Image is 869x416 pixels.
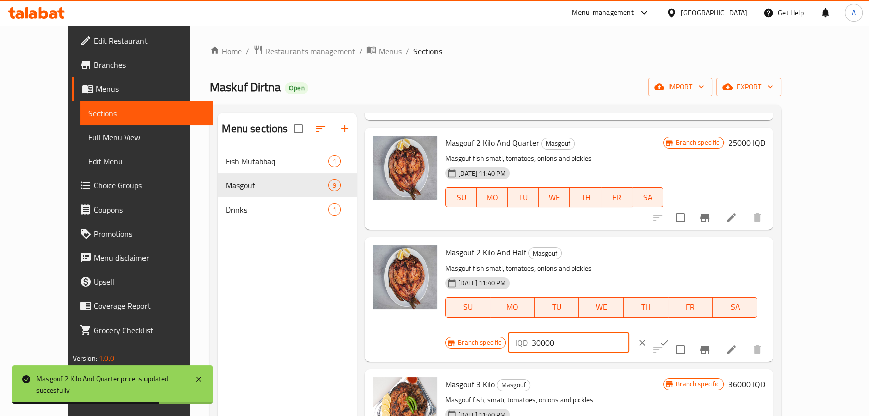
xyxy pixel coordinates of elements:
[454,278,510,288] span: [DATE] 11:40 PM
[333,117,357,141] button: Add section
[672,379,723,389] span: Branch specific
[80,101,213,125] a: Sections
[94,203,205,216] span: Coupons
[728,377,765,391] h6: 36000 IQD
[450,190,473,205] span: SU
[328,155,341,167] div: items
[579,297,624,318] button: WE
[541,138,575,150] div: Masgouf
[222,121,288,136] h2: Menu sections
[528,247,562,259] div: Masgouf
[624,297,668,318] button: TH
[508,187,539,207] button: TU
[693,338,717,362] button: Branch-specific-item
[96,83,205,95] span: Menus
[329,181,340,190] span: 9
[497,379,530,391] div: Masgouf
[445,135,539,150] span: Masgouf 2 Kilo And Quarter
[543,190,566,205] span: WE
[542,138,574,149] span: Masgouf
[477,187,508,207] button: MO
[88,131,205,143] span: Full Menu View
[218,173,357,197] div: Masgouf9
[94,276,205,288] span: Upsell
[601,187,632,207] button: FR
[72,294,213,318] a: Coverage Report
[329,157,340,166] span: 1
[636,190,659,205] span: SA
[529,248,561,259] span: Masgouf
[218,197,357,222] div: Drinks1
[73,352,97,365] span: Version:
[570,187,601,207] button: TH
[631,332,653,354] button: clear
[72,197,213,222] a: Coupons
[745,338,769,362] button: delete
[497,379,530,391] span: Masgouf
[405,45,409,57] li: /
[515,337,527,349] p: IQD
[309,117,333,141] span: Sort sections
[373,136,437,200] img: Masgouf 2 Kilo And Quarter
[653,332,675,354] button: ok
[36,373,185,396] div: Masgouf 2 Kilo And Quarter price is updated succesfully
[672,300,709,315] span: FR
[539,300,575,315] span: TU
[265,45,355,57] span: Restaurants management
[373,245,437,309] img: Masgouf 2 Kilo And Half
[852,7,856,18] span: A
[72,222,213,246] a: Promotions
[72,173,213,197] a: Choice Groups
[94,179,205,191] span: Choice Groups
[454,169,510,178] span: [DATE] 11:40 PM
[648,78,712,96] button: import
[725,344,737,356] a: Edit menu item
[72,53,213,77] a: Branches
[693,205,717,230] button: Branch-specific-item
[359,45,362,57] li: /
[94,324,205,336] span: Grocery Checklist
[88,107,205,119] span: Sections
[94,300,205,312] span: Coverage Report
[668,297,713,318] button: FR
[539,187,570,207] button: WE
[94,59,205,71] span: Branches
[583,300,620,315] span: WE
[72,77,213,101] a: Menus
[80,149,213,173] a: Edit Menu
[445,152,663,165] p: Masgouf fish smati, tomatoes, onions and pickles
[445,394,663,406] p: Masgouf fish, smati, tomatoes, onions and pickles
[94,35,205,47] span: Edit Restaurant
[632,187,663,207] button: SA
[210,45,781,58] nav: breadcrumb
[490,297,535,318] button: MO
[535,297,580,318] button: TU
[253,45,355,58] a: Restaurants management
[728,136,765,150] h6: 25000 IQD
[572,7,634,19] div: Menu-management
[656,81,704,93] span: import
[80,125,213,149] a: Full Menu View
[378,45,401,57] span: Menus
[210,76,281,98] span: Maskuf Dirtna
[72,270,213,294] a: Upsell
[88,155,205,167] span: Edit Menu
[445,187,477,207] button: SU
[605,190,628,205] span: FR
[670,339,691,360] span: Select to update
[226,203,328,216] span: Drinks
[72,246,213,270] a: Menu disclaimer
[494,300,531,315] span: MO
[681,7,747,18] div: [GEOGRAPHIC_DATA]
[99,352,114,365] span: 1.0.0
[218,145,357,226] nav: Menu sections
[717,300,754,315] span: SA
[531,333,629,353] input: Please enter price
[481,190,504,205] span: MO
[285,82,308,94] div: Open
[628,300,664,315] span: TH
[713,297,758,318] button: SA
[226,179,328,191] span: Masgouf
